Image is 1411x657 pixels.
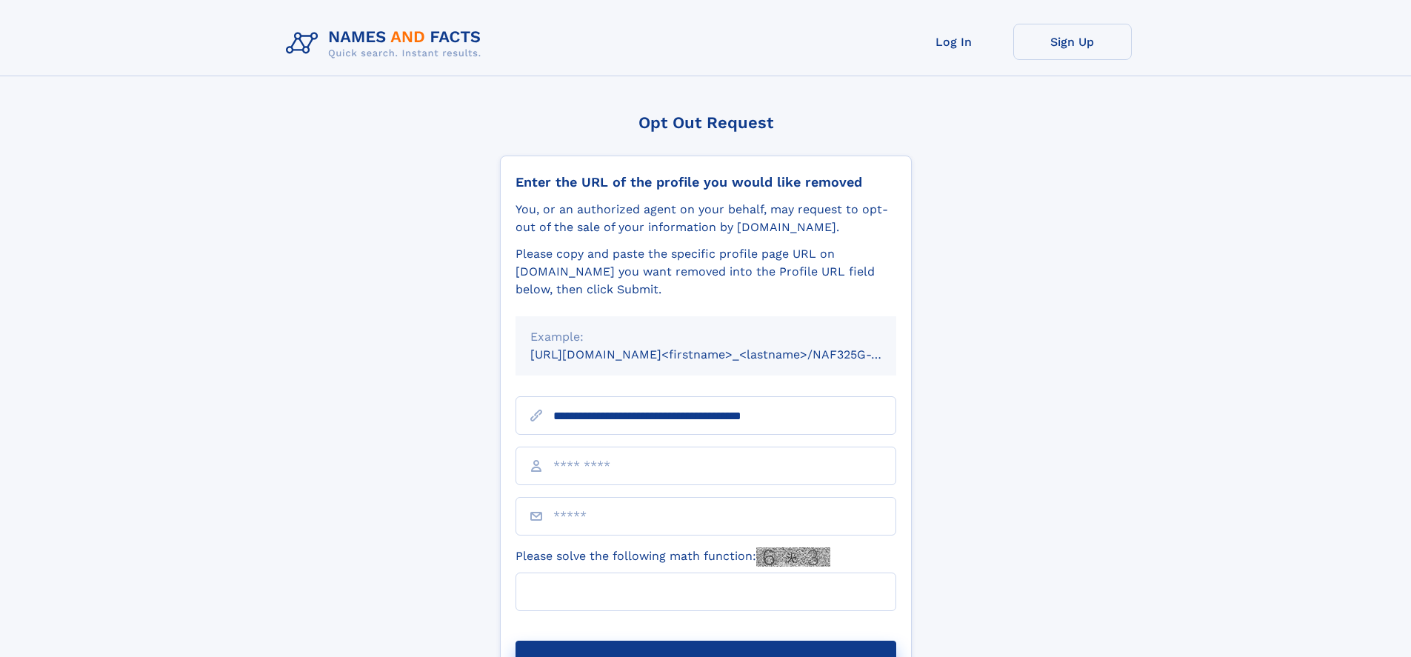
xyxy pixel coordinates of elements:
a: Log In [895,24,1013,60]
div: Please copy and paste the specific profile page URL on [DOMAIN_NAME] you want removed into the Pr... [516,245,896,299]
div: You, or an authorized agent on your behalf, may request to opt-out of the sale of your informatio... [516,201,896,236]
div: Opt Out Request [500,113,912,132]
div: Enter the URL of the profile you would like removed [516,174,896,190]
div: Example: [530,328,881,346]
label: Please solve the following math function: [516,547,830,567]
img: Logo Names and Facts [280,24,493,64]
a: Sign Up [1013,24,1132,60]
small: [URL][DOMAIN_NAME]<firstname>_<lastname>/NAF325G-xxxxxxxx [530,347,924,361]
